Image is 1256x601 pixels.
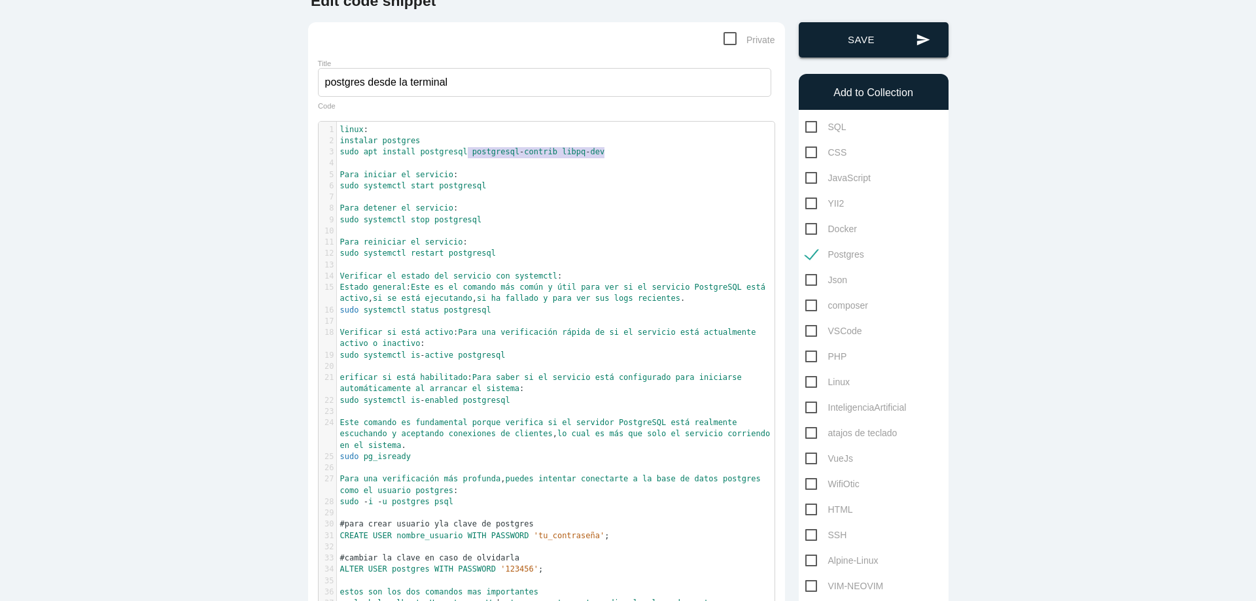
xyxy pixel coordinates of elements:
[472,147,519,156] span: postgresql
[519,147,524,156] span: -
[401,170,410,179] span: el
[364,203,397,213] span: detener
[396,531,462,540] span: nombre_usuario
[805,374,850,390] span: Linux
[340,125,368,134] span: :
[420,351,425,360] span: -
[319,519,336,530] div: 30
[392,564,430,574] span: postgres
[319,541,336,553] div: 32
[411,396,420,405] span: is
[340,203,459,213] span: :
[581,283,600,292] span: para
[377,486,411,495] span: usuario
[340,271,383,281] span: Verificar
[340,531,610,540] span: ;
[723,474,761,483] span: postgres
[699,373,742,382] span: iniciarse
[392,429,396,438] span: y
[401,328,420,337] span: está
[364,452,411,461] span: pg_isready
[609,328,618,337] span: si
[319,507,336,519] div: 29
[444,474,459,483] span: más
[458,351,505,360] span: postgresql
[595,373,614,382] span: está
[805,527,847,543] span: SSH
[340,237,359,247] span: Para
[458,328,477,337] span: Para
[557,429,567,438] span: lo
[319,395,336,406] div: 22
[415,418,467,427] span: fundamental
[406,587,421,596] span: dos
[319,587,336,598] div: 36
[557,283,576,292] span: útil
[472,418,500,427] span: porque
[373,294,382,303] span: si
[364,237,406,247] span: reiniciar
[524,373,533,382] span: si
[430,384,468,393] span: arrancar
[805,221,857,237] span: Docker
[619,418,666,427] span: PostgreSQL
[340,181,359,190] span: sudo
[340,441,349,450] span: en
[449,249,496,258] span: postgresql
[319,496,336,507] div: 28
[377,497,382,506] span: -
[319,237,336,248] div: 11
[364,305,406,315] span: systemctl
[638,328,676,337] span: servicio
[609,429,623,438] span: más
[340,271,563,281] span: :
[387,328,396,337] span: si
[319,169,336,180] div: 5
[364,249,406,258] span: systemctl
[487,384,520,393] span: sistema
[319,575,336,587] div: 35
[364,170,397,179] span: iniciar
[425,237,463,247] span: servicio
[411,181,434,190] span: start
[368,564,387,574] span: USER
[340,147,359,156] span: sudo
[401,418,410,427] span: es
[434,497,453,506] span: psql
[638,283,647,292] span: el
[805,170,871,186] span: JavaScript
[805,145,847,161] span: CSS
[496,373,519,382] span: saber
[411,249,444,258] span: restart
[524,147,557,156] span: contrib
[401,429,444,438] span: aceptando
[364,497,368,506] span: -
[562,418,571,427] span: el
[364,215,406,224] span: systemctl
[671,429,680,438] span: el
[387,294,396,303] span: se
[805,349,847,365] span: PHP
[638,294,680,303] span: recientes
[318,102,336,111] label: Code
[411,283,430,292] span: Este
[368,587,383,596] span: son
[319,473,336,485] div: 27
[340,294,368,303] span: activo
[319,406,336,417] div: 23
[319,316,336,327] div: 17
[354,441,363,450] span: el
[340,351,359,360] span: sudo
[462,474,500,483] span: profunda
[373,339,377,348] span: o
[383,136,421,145] span: postgres
[383,373,392,382] span: si
[340,373,378,382] span: erificar
[340,136,378,145] span: instalar
[805,87,942,99] h6: Add to Collection
[799,22,949,58] button: sendSave
[319,124,336,135] div: 1
[685,429,723,438] span: servicio
[425,587,463,596] span: comandos
[373,283,406,292] span: general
